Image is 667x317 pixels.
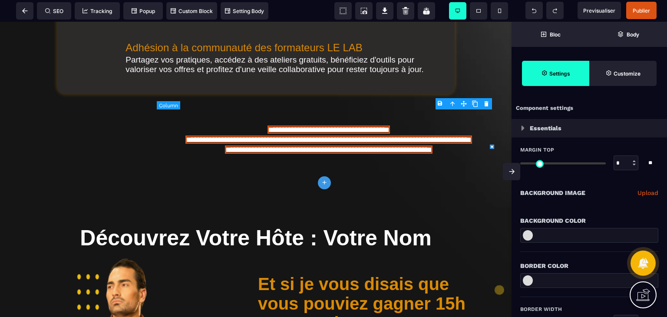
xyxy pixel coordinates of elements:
div: Background Color [520,215,658,226]
text: Partagez vos pratiques, accédez à des ateliers gratuits, bénéficiez d'outils pour valoriser vos o... [125,33,437,53]
strong: Bloc [550,31,561,38]
b: Découvrez Votre Hôte : Votre Nom [80,204,431,228]
strong: Body [627,31,639,38]
h2: Adhésion à la communauté des formateurs LE LAB [125,20,437,32]
strong: Settings [549,70,570,77]
span: Preview [578,2,621,19]
span: Settings [522,61,589,86]
span: Setting Body [225,8,264,14]
p: Essentials [530,123,561,133]
span: View components [334,2,352,20]
span: Publier [633,7,650,14]
span: Popup [132,8,155,14]
div: Border Color [520,261,658,271]
span: Margin Top [520,146,554,153]
span: Open Layer Manager [589,22,667,47]
img: loading [521,125,525,131]
span: Screenshot [355,2,373,20]
p: Background Image [520,188,585,198]
a: Upload [637,188,658,198]
span: Open Blocks [512,22,589,47]
span: Border Width [520,306,562,313]
strong: Customize [614,70,641,77]
div: Component settings [512,100,667,117]
span: Tracking [83,8,112,14]
span: Open Style Manager [589,61,657,86]
span: Custom Block [171,8,213,14]
span: Previsualiser [583,7,615,14]
span: SEO [45,8,63,14]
